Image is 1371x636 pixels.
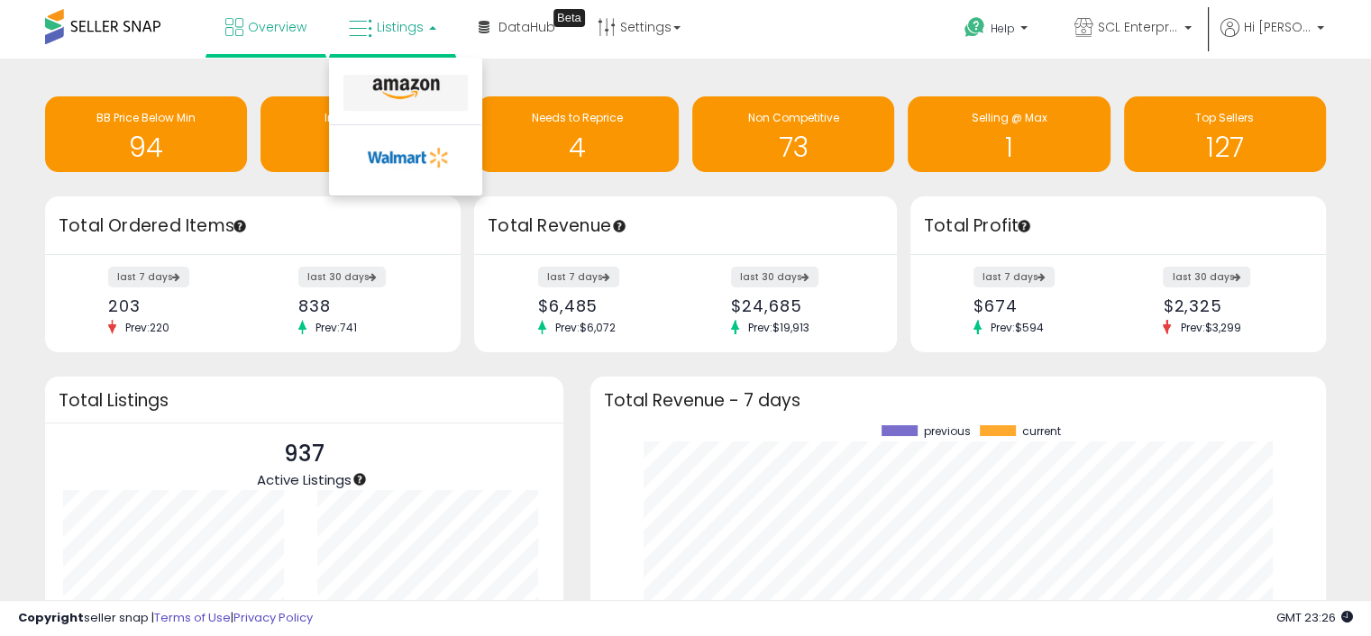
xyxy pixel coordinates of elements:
[553,9,585,27] div: Tooltip anchor
[306,320,366,335] span: Prev: 741
[116,320,178,335] span: Prev: 220
[477,96,679,172] a: Needs to Reprice 4
[538,296,672,315] div: $6,485
[18,609,84,626] strong: Copyright
[731,267,818,287] label: last 30 days
[488,214,883,239] h3: Total Revenue
[1244,18,1312,36] span: Hi [PERSON_NAME]
[973,267,1055,287] label: last 7 days
[233,609,313,626] a: Privacy Policy
[1163,296,1293,315] div: $2,325
[352,471,368,487] div: Tooltip anchor
[924,214,1312,239] h3: Total Profit
[498,18,555,36] span: DataHub
[1171,320,1249,335] span: Prev: $3,299
[971,110,1047,125] span: Selling @ Max
[1220,18,1324,59] a: Hi [PERSON_NAME]
[248,18,306,36] span: Overview
[917,132,1101,162] h1: 1
[1195,110,1254,125] span: Top Sellers
[739,320,818,335] span: Prev: $19,913
[1016,218,1032,234] div: Tooltip anchor
[96,110,196,125] span: BB Price Below Min
[1098,18,1179,36] span: SCL Enterprises
[298,296,429,315] div: 838
[982,320,1053,335] span: Prev: $594
[538,267,619,287] label: last 7 days
[692,96,894,172] a: Non Competitive 73
[1133,132,1317,162] h1: 127
[1163,267,1250,287] label: last 30 days
[532,110,623,125] span: Needs to Reprice
[108,267,189,287] label: last 7 days
[232,218,248,234] div: Tooltip anchor
[59,214,447,239] h3: Total Ordered Items
[731,296,865,315] div: $24,685
[154,609,231,626] a: Terms of Use
[257,437,352,471] p: 937
[973,296,1104,315] div: $674
[748,110,839,125] span: Non Competitive
[45,96,247,172] a: BB Price Below Min 94
[257,470,352,489] span: Active Listings
[324,110,399,125] span: Inventory Age
[59,394,550,407] h3: Total Listings
[1124,96,1326,172] a: Top Sellers 127
[298,267,386,287] label: last 30 days
[611,218,627,234] div: Tooltip anchor
[950,3,1046,59] a: Help
[108,296,239,315] div: 203
[991,21,1015,36] span: Help
[908,96,1110,172] a: Selling @ Max 1
[1276,609,1353,626] span: 2025-09-15 23:26 GMT
[1022,425,1061,438] span: current
[377,18,424,36] span: Listings
[964,16,986,39] i: Get Help
[54,132,238,162] h1: 94
[18,610,313,627] div: seller snap | |
[270,132,453,162] h1: 0
[701,132,885,162] h1: 73
[546,320,625,335] span: Prev: $6,072
[924,425,971,438] span: previous
[604,394,1312,407] h3: Total Revenue - 7 days
[260,96,462,172] a: Inventory Age 0
[486,132,670,162] h1: 4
